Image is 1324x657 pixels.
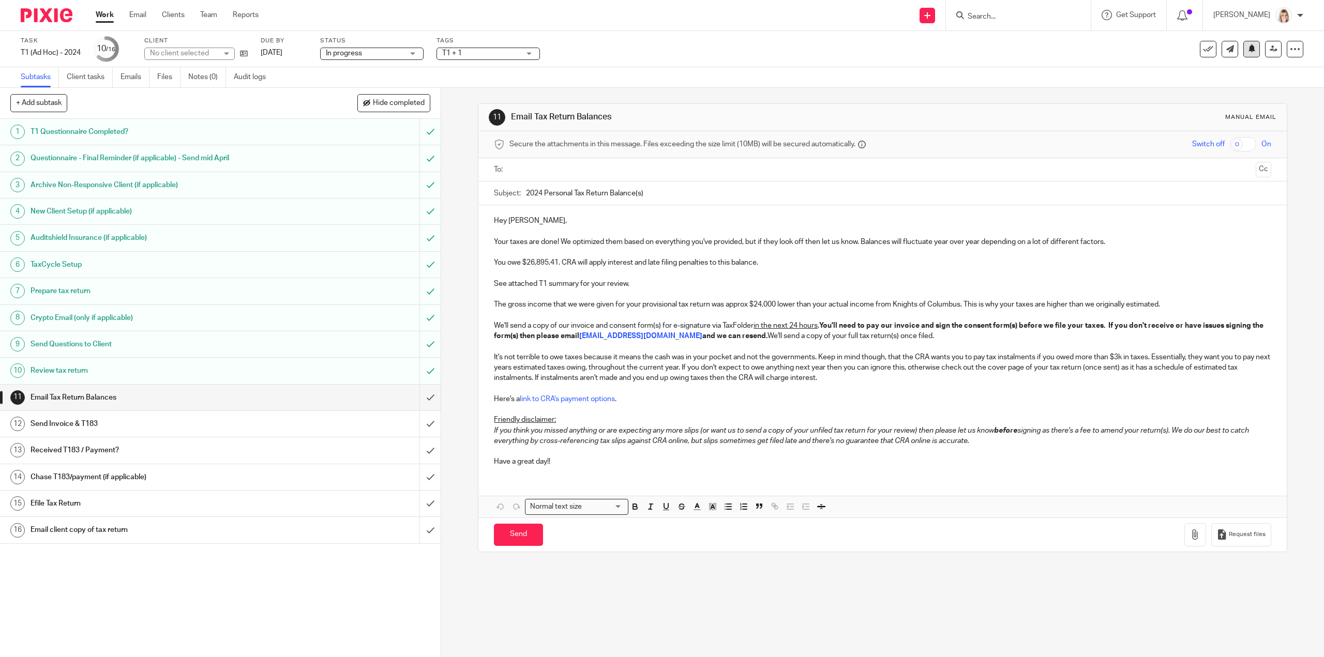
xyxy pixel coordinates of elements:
div: Mark as to do [419,198,441,224]
div: Mark as to do [419,331,441,357]
a: Reports [233,10,259,20]
a: Client tasks [67,67,113,87]
div: Mark as to do [419,252,441,278]
span: T1 + 1 [442,50,462,57]
div: No client selected [150,48,217,58]
input: Search [967,12,1060,22]
div: 3 [10,178,25,192]
em: before [994,427,1017,434]
a: Work [96,10,114,20]
h1: Prepare tax return [31,283,283,299]
div: T1 (Ad Hoc) - 2024 [21,48,81,58]
p: The gross income that we were given for your provisional tax return was approx $24,000 lower than... [494,299,1271,320]
h1: Email Tax Return Balances [31,390,283,405]
div: Mark as done [419,464,441,490]
a: Audit logs [234,67,274,87]
label: Tags [437,37,540,45]
div: 11 [10,390,25,405]
div: 5 [10,231,25,246]
a: Files [157,67,180,87]
span: Request files [1229,530,1266,539]
div: Manual email [1225,113,1276,121]
button: Hide completed [357,94,430,112]
div: 7 [10,284,25,298]
u: in the next 24 hours [754,322,818,329]
h1: T1 Questionnaire Completed? [31,124,283,140]
a: link to CRA's payment options [520,395,615,403]
img: Tayler%20Headshot%20Compressed%20Resized%202.jpg [1275,7,1292,24]
a: Clients [162,10,185,20]
p: See attached T1 summary for your review. [494,268,1271,289]
span: On [1261,139,1271,149]
p: Your taxes are done! We optimized them based on everything you've provided, but if they look off ... [494,237,1271,247]
div: 14 [10,470,25,484]
h1: Auditshield Insurance (if applicable) [31,230,283,246]
div: Mark as to do [419,305,441,331]
label: Task [21,37,81,45]
div: 10 [10,363,25,378]
h1: Send Questions to Client [31,337,283,352]
i: Files are stored in Pixie and a secure link is sent to the message recipient. [858,141,866,148]
span: [DATE] [261,49,282,56]
strong: You'll need to pay our invoice and sign the consent form(s) before we file your taxes. [819,322,1105,329]
label: Due by [261,37,307,45]
p: Have a great day!! [494,456,1271,467]
p: You owe $26,895.41. CRA will apply interest and late filing penalties to this balance. [494,257,1271,268]
span: Secure the attachments in this message. Files exceeding the size limit (10MB) will be secured aut... [509,139,855,149]
label: Status [320,37,424,45]
p: We'll send a copy of our invoice and consent form(s) for e-signature via TaxFolder . We'll send a... [494,320,1271,342]
div: 10 [97,43,115,55]
div: Search for option [525,499,628,515]
h1: Archive Non-Responsive Client (if applicable) [31,177,283,193]
img: Pixie [21,8,72,22]
div: 12 [10,417,25,431]
div: 8 [10,311,25,325]
h1: TaxCycle Setup [31,257,283,272]
a: Email [129,10,146,20]
em: signing as there's a fee to amend your return(s). We do our best to catch everything by cross-ref... [494,427,1251,445]
strong: [EMAIL_ADDRESS][DOMAIN_NAME] [579,332,702,340]
div: Mark as to do [419,225,441,251]
h1: Questionnaire - Final Reminder (if applicable) - Send mid April [31,150,283,166]
div: Mark as done [419,491,441,516]
h1: Crypto Email (only if applicable) [31,310,283,326]
h1: Efile Tax Return [31,496,283,511]
div: Mark as to do [419,358,441,384]
div: Mark as to do [419,278,441,304]
div: 6 [10,257,25,272]
span: Hide completed [373,99,425,108]
h1: New Client Setup (if applicable) [31,204,283,219]
div: Mark as done [419,437,441,463]
i: Open client page [240,50,248,57]
div: Mark as to do [419,145,441,171]
div: Mark as done [419,517,441,543]
a: Send new email to Pasqualino (Pat) Deluca [1222,41,1238,57]
span: In progress [326,50,362,57]
strong: and we can resend. [702,332,768,340]
small: /16 [106,47,115,52]
button: + Add subtask [10,94,67,112]
button: Cc [1256,162,1271,177]
label: To: [494,164,505,175]
a: Subtasks [21,67,59,87]
div: Mark as to do [419,119,441,145]
div: 11 [489,109,505,126]
button: Request files [1211,523,1271,546]
h1: Received T183 / Payment? [31,442,283,458]
div: 16 [10,523,25,538]
a: Notes (0) [188,67,226,87]
div: 1 [10,125,25,139]
label: Client [144,37,248,45]
a: Reassign task [1265,41,1282,57]
span: Get Support [1116,11,1156,19]
p: Hey [PERSON_NAME], [494,216,1271,226]
h1: Chase T183/payment (if applicable) [31,469,283,485]
u: Friendly disclaimer: [494,416,556,423]
h1: Email Tax Return Balances [511,112,905,123]
p: [PERSON_NAME] [1213,10,1270,20]
div: 9 [10,337,25,352]
div: 15 [10,496,25,511]
span: Normal text size [528,501,584,512]
div: Mark as done [419,385,441,410]
h1: Send Invoice & T183 [31,416,283,432]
